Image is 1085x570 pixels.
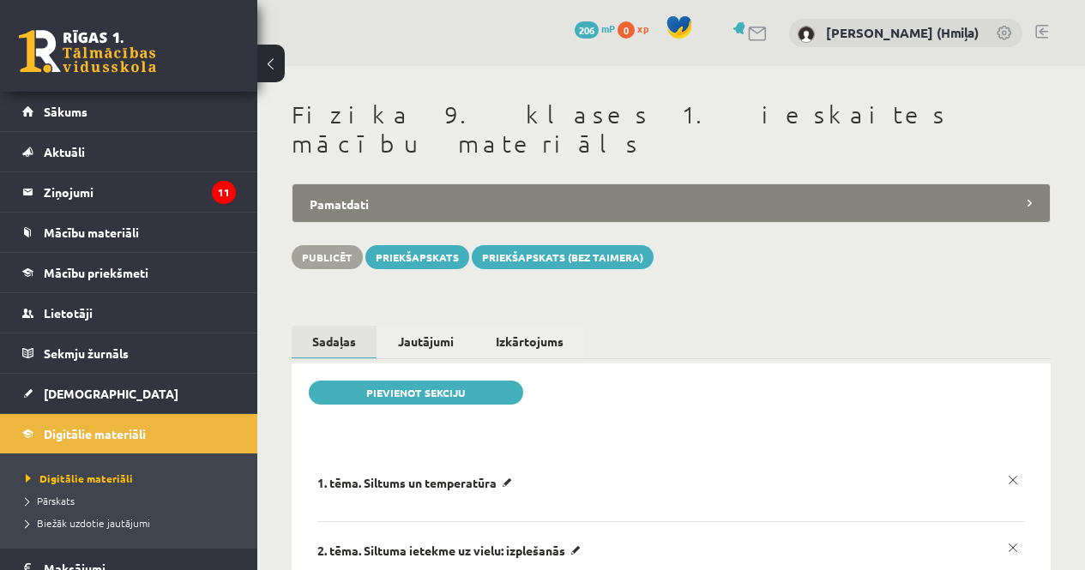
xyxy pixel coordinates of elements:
a: x [1001,468,1025,492]
button: Publicēt [292,245,363,269]
span: Aktuāli [44,144,85,159]
span: Pārskats [26,494,75,507]
span: Digitālie materiāli [26,471,133,485]
legend: Pamatdati [292,183,1051,223]
a: Izkārtojums [475,326,584,357]
legend: Ziņojumi [44,172,236,212]
a: Rīgas 1. Tālmācības vidusskola [19,30,156,73]
a: Biežāk uzdotie jautājumi [26,515,240,531]
a: Sekmju žurnāls [22,333,236,373]
p: 2. tēma. Siltuma ietekme uz vielu: izplešanās [317,543,587,558]
i: 11 [212,181,236,204]
a: Digitālie materiāli [22,414,236,453]
span: 0 [618,21,635,39]
span: Digitālie materiāli [44,426,146,441]
img: Anastasiia Khmil (Hmiļa) [798,26,815,43]
a: Sadaļas [292,326,377,359]
a: Ziņojumi11 [22,172,236,212]
a: x [1001,536,1025,560]
a: Pievienot sekciju [309,381,523,405]
a: [DEMOGRAPHIC_DATA] [22,374,236,413]
a: Jautājumi [377,326,474,357]
a: Priekšapskats (bez taimera) [472,245,654,269]
a: Sākums [22,92,236,131]
p: 1. tēma. Siltums un temperatūra [317,475,518,490]
a: Aktuāli [22,132,236,171]
a: 206 mP [575,21,615,35]
a: 0 xp [618,21,657,35]
span: Sekmju žurnāls [44,345,129,361]
a: Mācību priekšmeti [22,253,236,292]
span: Biežāk uzdotie jautājumi [26,516,150,530]
h1: Fizika 9. klases 1. ieskaites mācību materiāls [292,100,1051,158]
a: [PERSON_NAME] (Hmiļa) [826,24,979,41]
span: xp [637,21,648,35]
a: Lietotāji [22,293,236,333]
span: [DEMOGRAPHIC_DATA] [44,386,178,401]
span: Lietotāji [44,305,93,321]
a: Priekšapskats [365,245,469,269]
a: Digitālie materiāli [26,471,240,486]
span: Mācību materiāli [44,225,139,240]
a: Pārskats [26,493,240,508]
span: Mācību priekšmeti [44,265,148,280]
span: Sākums [44,104,87,119]
a: Mācību materiāli [22,213,236,252]
span: mP [601,21,615,35]
span: 206 [575,21,599,39]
